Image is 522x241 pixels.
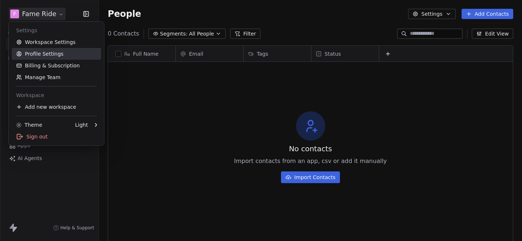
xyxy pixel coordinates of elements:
div: Light [75,121,88,129]
a: Billing & Subscription [12,60,101,71]
div: Settings [12,25,101,36]
div: Theme [16,121,42,129]
a: Profile Settings [12,48,101,60]
a: Workspace Settings [12,36,101,48]
div: Add new workspace [12,101,101,113]
div: Workspace [12,89,101,101]
a: Manage Team [12,71,101,83]
div: Sign out [12,131,101,142]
